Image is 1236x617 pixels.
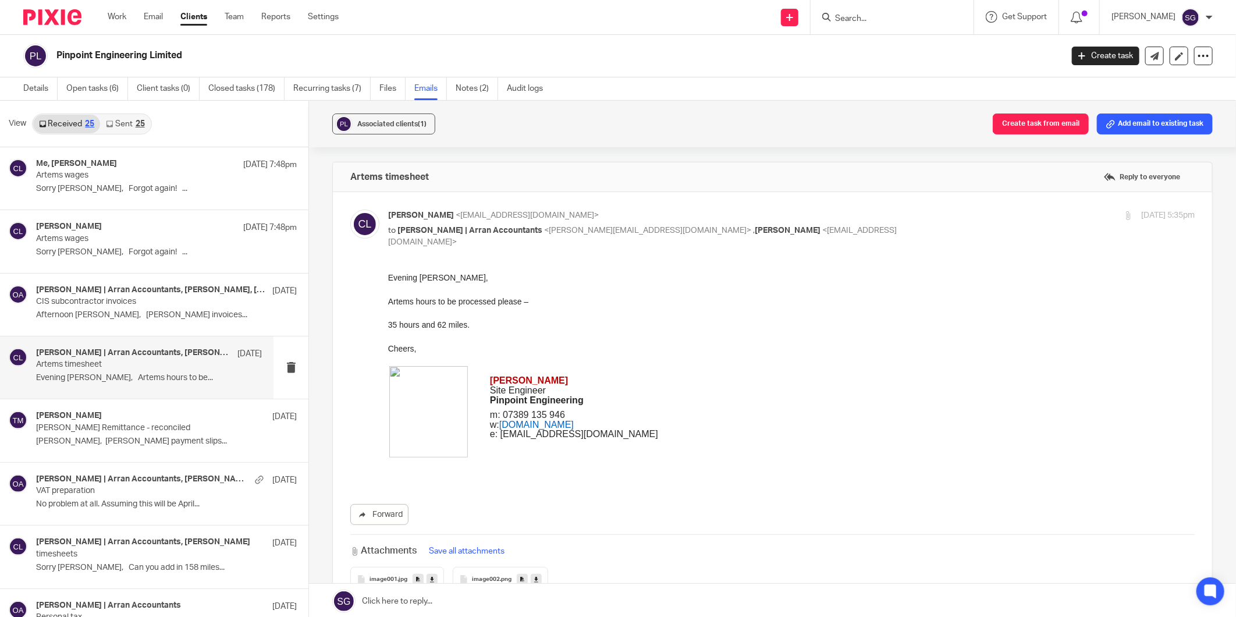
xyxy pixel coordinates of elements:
[9,285,27,304] img: svg%3E
[1111,11,1175,23] p: [PERSON_NAME]
[36,563,297,573] p: Sorry [PERSON_NAME], Can you add in 158 miles...
[102,123,196,133] span: Pinpoint Engineering
[425,545,508,558] button: Save all attachments
[36,411,102,421] h4: [PERSON_NAME]
[834,14,939,24] input: Search
[350,171,429,183] h4: Artems timesheet
[36,537,250,547] h4: [PERSON_NAME] | Arran Accountants, [PERSON_NAME]
[237,348,262,360] p: [DATE]
[993,114,1089,134] button: Create task from email
[544,226,751,235] span: <[PERSON_NAME][EMAIL_ADDRESS][DOMAIN_NAME]>
[1072,47,1139,65] a: Create task
[36,247,297,257] p: Sorry [PERSON_NAME], Forgot again! ...
[261,11,290,23] a: Reports
[36,348,232,358] h4: [PERSON_NAME] | Arran Accountants, [PERSON_NAME]
[755,226,821,235] span: [PERSON_NAME]
[85,120,94,128] div: 25
[1097,114,1213,134] button: Add email to existing task
[293,77,371,100] a: Recurring tasks (7)
[9,222,27,240] img: svg%3E
[272,285,297,297] p: [DATE]
[36,601,181,611] h4: [PERSON_NAME] | Arran Accountants
[9,118,26,130] span: View
[243,222,297,233] p: [DATE] 7:48pm
[102,157,270,167] span: e: [EMAIL_ADDRESS][DOMAIN_NAME]
[418,120,427,127] span: (1)
[111,148,186,158] a: [DOMAIN_NAME]
[456,211,599,219] span: <[EMAIL_ADDRESS][DOMAIN_NAME]>
[370,576,397,583] span: image001
[9,474,27,493] img: svg%3E
[9,348,27,367] img: svg%3E
[225,11,244,23] a: Team
[350,544,417,558] h3: Attachments
[272,474,297,486] p: [DATE]
[507,77,552,100] a: Audit logs
[36,222,102,232] h4: [PERSON_NAME]
[1141,210,1195,222] p: [DATE] 5:35pm
[36,373,262,383] p: Evening [PERSON_NAME], Artems hours to be...
[36,285,267,295] h4: [PERSON_NAME] | Arran Accountants, [PERSON_NAME], [PERSON_NAME]
[36,437,297,446] p: [PERSON_NAME], [PERSON_NAME] payment slips...
[456,77,498,100] a: Notes (2)
[272,537,297,549] p: [DATE]
[500,576,512,583] span: .png
[397,576,407,583] span: .jpg
[9,159,27,178] img: svg%3E
[379,77,406,100] a: Files
[56,49,855,62] h2: Pinpoint Engineering Limited
[472,576,500,583] span: image002
[36,486,244,496] p: VAT preparation
[350,567,444,593] button: image001.jpg
[36,171,244,180] p: Artems wages
[66,77,128,100] a: Open tasks (6)
[144,11,163,23] a: Email
[9,537,27,556] img: svg%3E
[102,148,111,158] span: w:
[36,499,297,509] p: No problem at all. Assuming this will be April...
[100,115,150,133] a: Sent25
[36,310,297,320] p: Afternoon [PERSON_NAME], [PERSON_NAME] invoices...
[272,601,297,612] p: [DATE]
[36,423,244,433] p: [PERSON_NAME] Remittance - reconciled
[137,77,200,100] a: Client tasks (0)
[1101,168,1183,186] label: Reply to everyone
[36,159,117,169] h4: Me, [PERSON_NAME]
[23,44,48,68] img: svg%3E
[102,114,158,123] span: Site Engineer
[33,115,100,133] a: Received25
[208,77,285,100] a: Closed tasks (178)
[335,115,353,133] img: svg%3E
[350,504,409,525] a: Forward
[108,11,126,23] a: Work
[453,567,548,593] button: image002.png
[23,9,81,25] img: Pixie
[243,159,297,171] p: [DATE] 7:48pm
[308,11,339,23] a: Settings
[414,77,447,100] a: Emails
[397,226,542,235] span: [PERSON_NAME] | Arran Accountants
[388,211,454,219] span: [PERSON_NAME]
[1181,8,1200,27] img: svg%3E
[357,120,427,127] span: Associated clients
[272,411,297,423] p: [DATE]
[36,234,244,244] p: Artems wages
[136,120,145,128] div: 25
[332,114,435,134] button: Associated clients(1)
[350,210,379,239] img: svg%3E
[36,297,244,307] p: CIS subcontractor invoices
[1002,13,1047,21] span: Get Support
[1,94,80,186] img: emails
[23,77,58,100] a: Details
[36,549,244,559] p: timesheets
[36,474,249,484] h4: [PERSON_NAME] | Arran Accountants, [PERSON_NAME]
[36,360,216,370] p: Artems timesheet
[180,11,207,23] a: Clients
[9,411,27,430] img: svg%3E
[102,104,180,114] span: [PERSON_NAME]
[102,138,177,148] span: m: 07389 135 946
[36,184,297,194] p: Sorry [PERSON_NAME], Forgot again! ...
[388,226,396,235] span: to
